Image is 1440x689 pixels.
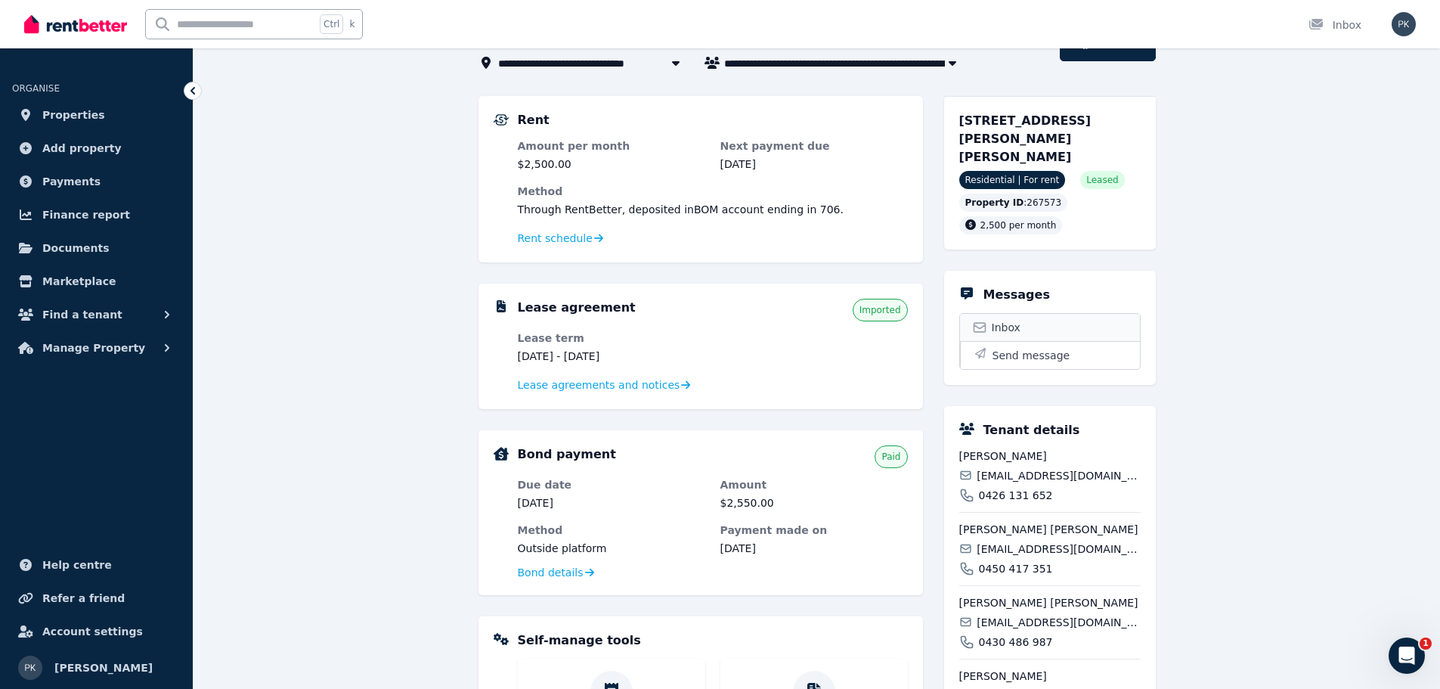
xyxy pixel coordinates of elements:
span: Find a tenant [42,306,122,324]
span: [EMAIL_ADDRESS][DOMAIN_NAME] [977,468,1140,483]
span: 0430 486 987 [979,635,1053,650]
span: Add property [42,139,122,157]
span: Through RentBetter , deposited in BOM account ending in 706 . [518,203,844,216]
iframe: Intercom live chat [1389,638,1425,674]
dt: Amount per month [518,138,705,154]
div: : 267573 [959,194,1068,212]
img: Rental Payments [494,114,509,126]
a: Lease agreements and notices [518,377,691,393]
span: Documents [42,239,110,257]
dt: Method [518,184,908,199]
img: Bond Details [494,447,509,461]
dt: Due date [518,477,705,492]
dd: [DATE] [720,157,908,172]
a: Bond details [518,565,594,580]
dd: [DATE] [518,495,705,511]
h5: Rent [518,111,550,129]
button: Manage Property [12,333,181,363]
a: Rent schedule [518,231,604,246]
h5: Bond payment [518,445,616,464]
span: Property ID [965,197,1024,209]
img: Prajwal Kashyap [1392,12,1416,36]
span: Finance report [42,206,130,224]
span: [EMAIL_ADDRESS][DOMAIN_NAME] [977,615,1140,630]
span: Residential | For rent [959,171,1066,189]
span: Rent schedule [518,231,593,246]
a: Add property [12,133,181,163]
span: 1 [1420,638,1432,650]
dt: Next payment due [720,138,908,154]
span: Payments [42,172,101,191]
span: [PERSON_NAME] [959,669,1141,684]
dd: [DATE] [720,541,908,556]
button: Find a tenant [12,299,181,330]
a: Help centre [12,550,181,580]
span: Leased [1086,174,1118,186]
dt: Lease term [518,331,705,346]
span: Send message [993,348,1070,363]
span: Account settings [42,622,143,641]
span: Help centre [42,556,112,574]
span: 0426 131 652 [979,488,1053,503]
span: Bond details [518,565,584,580]
span: Refer a friend [42,589,125,607]
a: Refer a friend [12,583,181,613]
span: Paid [881,451,900,463]
span: [STREET_ADDRESS][PERSON_NAME][PERSON_NAME] [959,113,1092,164]
span: [PERSON_NAME] [PERSON_NAME] [959,595,1141,610]
span: [EMAIL_ADDRESS][DOMAIN_NAME] [977,542,1140,557]
div: Inbox [1308,17,1361,33]
h5: Lease agreement [518,299,636,317]
img: RentBetter [24,13,127,36]
span: 0450 417 351 [979,561,1053,576]
span: [PERSON_NAME] [54,659,153,677]
span: Lease agreements and notices [518,377,680,393]
span: Properties [42,106,105,124]
img: Prajwal Kashyap [18,656,42,680]
span: 2,500 per month [980,220,1057,231]
span: k [349,18,355,30]
span: Imported [859,304,901,316]
dt: Payment made on [720,523,908,538]
a: Marketplace [12,266,181,296]
span: [PERSON_NAME] [PERSON_NAME] [959,522,1141,537]
h5: Tenant details [983,421,1080,439]
span: Inbox [992,320,1020,335]
dt: Method [518,523,705,538]
dd: $2,550.00 [720,495,908,511]
a: Account settings [12,616,181,647]
dd: $2,500.00 [518,157,705,172]
span: Manage Property [42,339,145,357]
dd: [DATE] - [DATE] [518,349,705,364]
span: ORGANISE [12,83,60,94]
dd: Outside platform [518,541,705,556]
h5: Messages [983,286,1050,304]
a: Properties [12,100,181,130]
a: Finance report [12,200,181,230]
span: [PERSON_NAME] [959,448,1141,464]
dt: Amount [720,477,908,492]
span: Marketplace [42,272,116,290]
a: Inbox [960,314,1140,341]
span: Ctrl [320,14,343,34]
h5: Self-manage tools [518,632,641,650]
a: Documents [12,233,181,263]
a: Payments [12,166,181,197]
button: Send message [960,341,1140,369]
